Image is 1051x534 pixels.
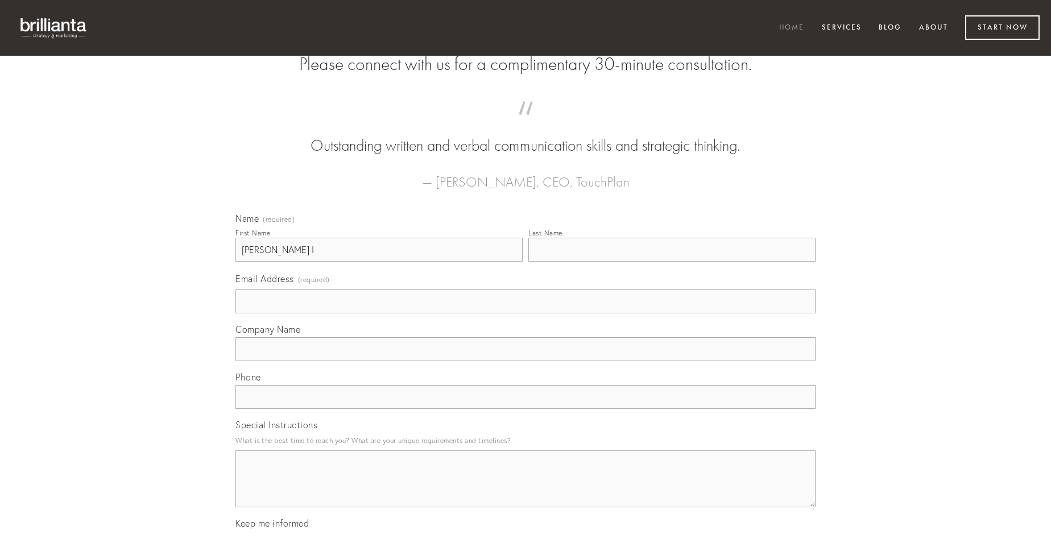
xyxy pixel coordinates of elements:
a: Start Now [965,15,1040,40]
div: First Name [235,229,270,237]
span: Name [235,213,259,224]
h2: Please connect with us for a complimentary 30-minute consultation. [235,53,816,75]
div: Last Name [528,229,562,237]
span: Email Address [235,273,294,284]
span: (required) [298,272,330,287]
span: (required) [263,216,295,223]
span: Company Name [235,324,300,335]
a: Services [814,19,869,38]
p: What is the best time to reach you? What are your unique requirements and timelines? [235,433,816,448]
span: “ [254,113,797,135]
a: About [912,19,955,38]
span: Phone [235,371,261,383]
figcaption: — [PERSON_NAME], CEO, TouchPlan [254,157,797,193]
span: Special Instructions [235,419,317,430]
a: Blog [871,19,909,38]
blockquote: Outstanding written and verbal communication skills and strategic thinking. [254,113,797,157]
span: Keep me informed [235,518,309,529]
a: Home [772,19,812,38]
img: brillianta - research, strategy, marketing [11,11,97,44]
